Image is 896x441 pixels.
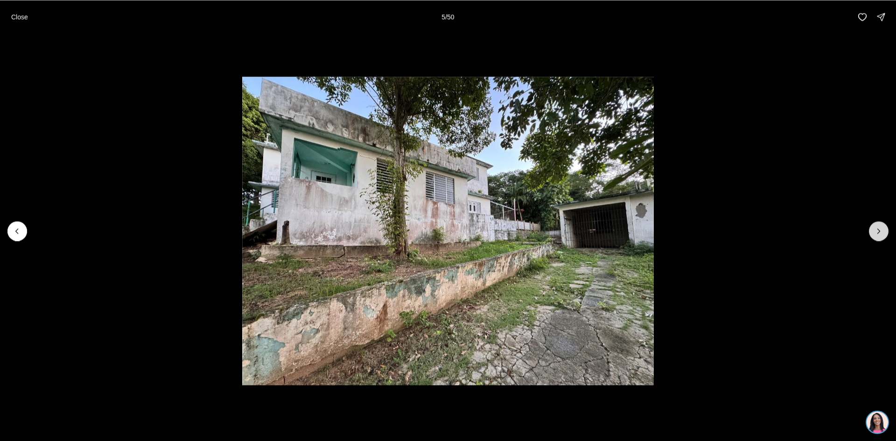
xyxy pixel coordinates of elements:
[11,13,28,21] p: Close
[6,6,27,27] img: be3d4b55-7850-4bcb-9297-a2f9cd376e78.png
[441,13,454,21] p: 5 / 50
[869,221,889,241] button: Next slide
[7,221,27,241] button: Previous slide
[6,7,34,26] button: Close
